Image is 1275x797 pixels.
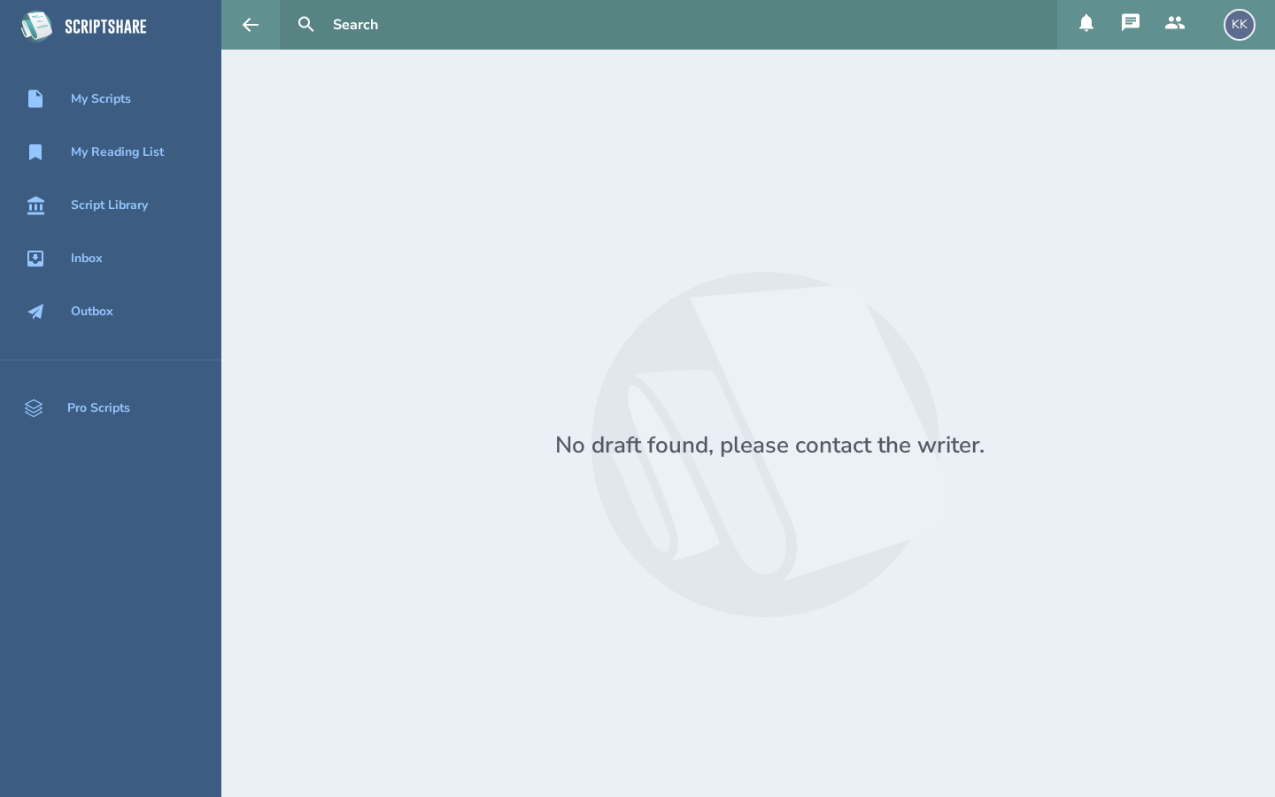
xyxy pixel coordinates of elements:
div: Pro Scripts [67,401,130,415]
div: My Reading List [71,145,164,159]
div: No draft found, please contact the writer. [555,429,985,460]
div: Inbox [71,251,103,266]
div: Outbox [71,305,113,319]
div: My Scripts [71,92,131,106]
div: KK [1224,9,1256,41]
div: Script Library [71,198,148,213]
